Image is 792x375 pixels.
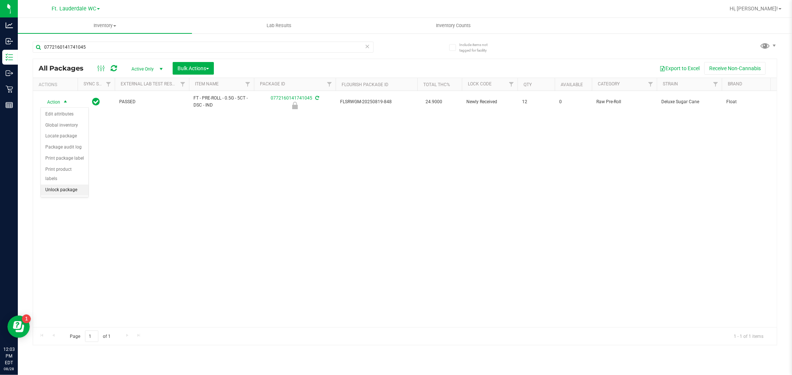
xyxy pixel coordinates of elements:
a: Inventory Counts [366,18,540,33]
span: 24.9000 [422,97,446,107]
inline-svg: Retail [6,85,13,93]
span: Hi, [PERSON_NAME]! [730,6,778,12]
span: In Sync [92,97,100,107]
span: All Packages [39,64,91,72]
iframe: Resource center unread badge [22,314,31,323]
div: Newly Received [253,102,337,109]
li: Edit attributes [41,109,88,120]
button: Bulk Actions [173,62,214,75]
a: Package ID [260,81,285,87]
inline-svg: Outbound [6,69,13,77]
span: Lab Results [257,22,302,29]
span: select [61,97,70,107]
a: Strain [663,81,678,87]
span: Include items not tagged for facility [459,42,496,53]
li: Package audit log [41,142,88,153]
a: Qty [524,82,532,87]
a: Available [561,82,583,87]
a: Filter [323,78,336,91]
button: Export to Excel [655,62,704,75]
inline-svg: Inventory [6,53,13,61]
input: 1 [85,330,98,342]
li: Locate package [41,131,88,142]
span: Bulk Actions [177,65,209,71]
a: Total THC% [423,82,450,87]
div: Actions [39,82,75,87]
a: Filter [505,78,518,91]
a: Sync Status [84,81,112,87]
span: Action [40,97,61,107]
li: Unlock package [41,185,88,196]
span: Clear [365,42,370,51]
a: External Lab Test Result [121,81,179,87]
a: Filter [645,78,657,91]
span: FT - PRE-ROLL - 0.5G - 5CT - DSC - IND [193,95,250,109]
a: Inventory [18,18,192,33]
iframe: Resource center [7,316,30,338]
span: Deluxe Sugar Cane [661,98,717,105]
span: 1 - 1 of 1 items [728,330,769,342]
a: Filter [177,78,189,91]
span: Newly Received [466,98,513,105]
span: FLSRWGM-20250819-848 [340,98,413,105]
li: Print package label [41,153,88,164]
li: Global inventory [41,120,88,131]
a: Filter [102,78,115,91]
span: Sync from Compliance System [314,95,319,101]
input: Search Package ID, Item Name, SKU, Lot or Part Number... [33,42,374,53]
a: Flourish Package ID [342,82,388,87]
span: Inventory Counts [426,22,481,29]
a: Item Name [195,81,219,87]
span: Ft. Lauderdale WC [52,6,96,12]
span: PASSED [119,98,185,105]
span: Raw Pre-Roll [596,98,652,105]
inline-svg: Analytics [6,22,13,29]
span: Float [726,98,792,105]
a: Filter [710,78,722,91]
span: Page of 1 [63,330,117,342]
inline-svg: Inbound [6,37,13,45]
span: Inventory [18,22,192,29]
a: Lab Results [192,18,366,33]
p: 08/28 [3,366,14,372]
a: Brand [728,81,742,87]
span: 0 [559,98,587,105]
span: 12 [522,98,550,105]
a: Category [598,81,620,87]
a: Filter [242,78,254,91]
button: Receive Non-Cannabis [704,62,766,75]
inline-svg: Reports [6,101,13,109]
li: Print product labels [41,164,88,185]
a: Lock Code [468,81,492,87]
p: 12:03 PM EDT [3,346,14,366]
a: 0772160141741045 [271,95,312,101]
